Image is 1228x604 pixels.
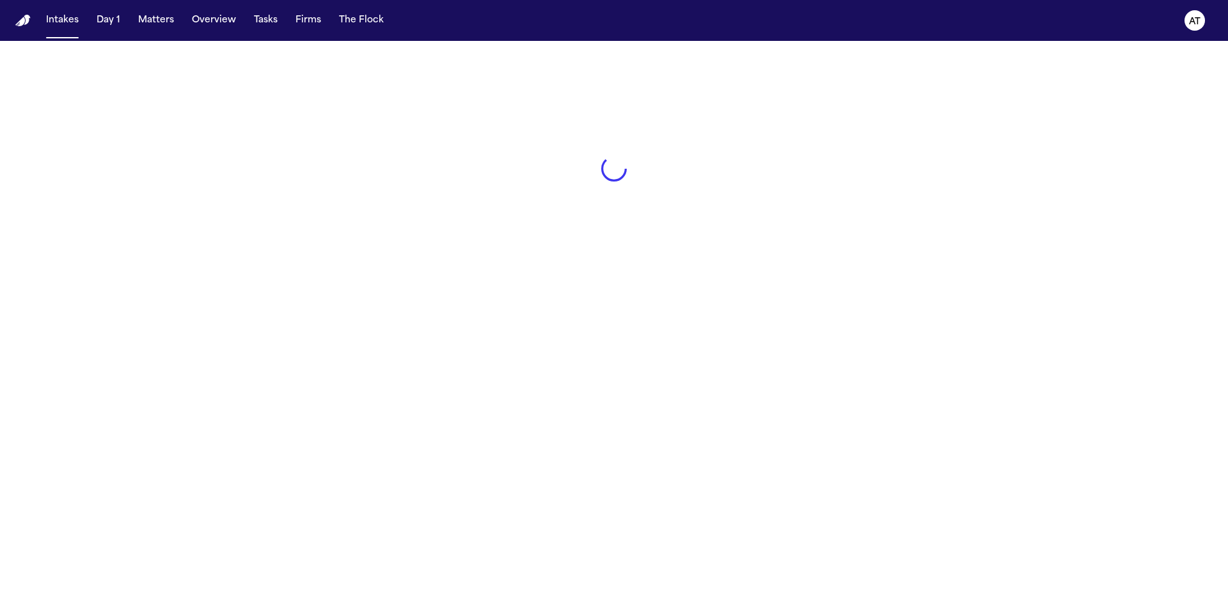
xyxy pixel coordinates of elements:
button: The Flock [334,9,389,32]
button: Day 1 [91,9,125,32]
button: Overview [187,9,241,32]
button: Matters [133,9,179,32]
button: Firms [290,9,326,32]
button: Tasks [249,9,283,32]
button: Intakes [41,9,84,32]
img: Finch Logo [15,15,31,27]
a: Home [15,15,31,27]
